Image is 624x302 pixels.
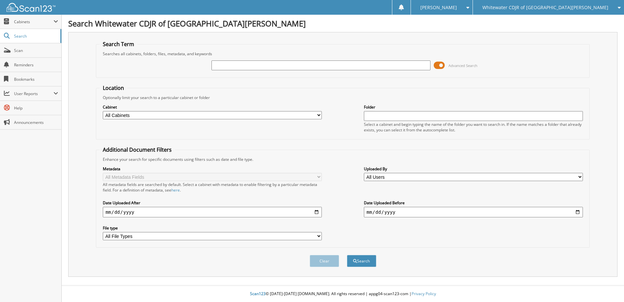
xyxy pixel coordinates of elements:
[364,207,583,217] input: end
[364,200,583,206] label: Date Uploaded Before
[14,105,58,111] span: Help
[448,63,477,68] span: Advanced Search
[482,6,608,9] span: Whitewater CDJR of [GEOGRAPHIC_DATA][PERSON_NAME]
[103,182,322,193] div: All metadata fields are searched by default. Select a cabinet with metadata to enable filtering b...
[100,84,127,92] legend: Location
[100,41,137,48] legend: Search Term
[103,104,322,110] label: Cabinet
[14,120,58,125] span: Announcements
[14,62,58,68] span: Reminders
[364,122,583,133] div: Select a cabinet and begin typing the name of the folder you want to search in. If the name match...
[171,187,180,193] a: here
[14,33,57,39] span: Search
[14,48,58,53] span: Scan
[14,76,58,82] span: Bookmarks
[14,19,54,25] span: Cabinets
[347,255,376,267] button: Search
[310,255,339,267] button: Clear
[14,91,54,96] span: User Reports
[364,104,583,110] label: Folder
[103,207,322,217] input: start
[103,225,322,231] label: File type
[100,157,586,162] div: Enhance your search for specific documents using filters such as date and file type.
[412,291,436,296] a: Privacy Policy
[100,51,586,57] div: Searches all cabinets, folders, files, metadata, and keywords
[100,95,586,100] div: Optionally limit your search to a particular cabinet or folder
[103,166,322,172] label: Metadata
[364,166,583,172] label: Uploaded By
[7,3,55,12] img: scan123-logo-white.svg
[250,291,266,296] span: Scan123
[68,18,617,29] h1: Search Whitewater CDJR of [GEOGRAPHIC_DATA][PERSON_NAME]
[62,286,624,302] div: © [DATE]-[DATE] [DOMAIN_NAME]. All rights reserved | appg04-scan123-com |
[100,146,175,153] legend: Additional Document Filters
[103,200,322,206] label: Date Uploaded After
[420,6,457,9] span: [PERSON_NAME]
